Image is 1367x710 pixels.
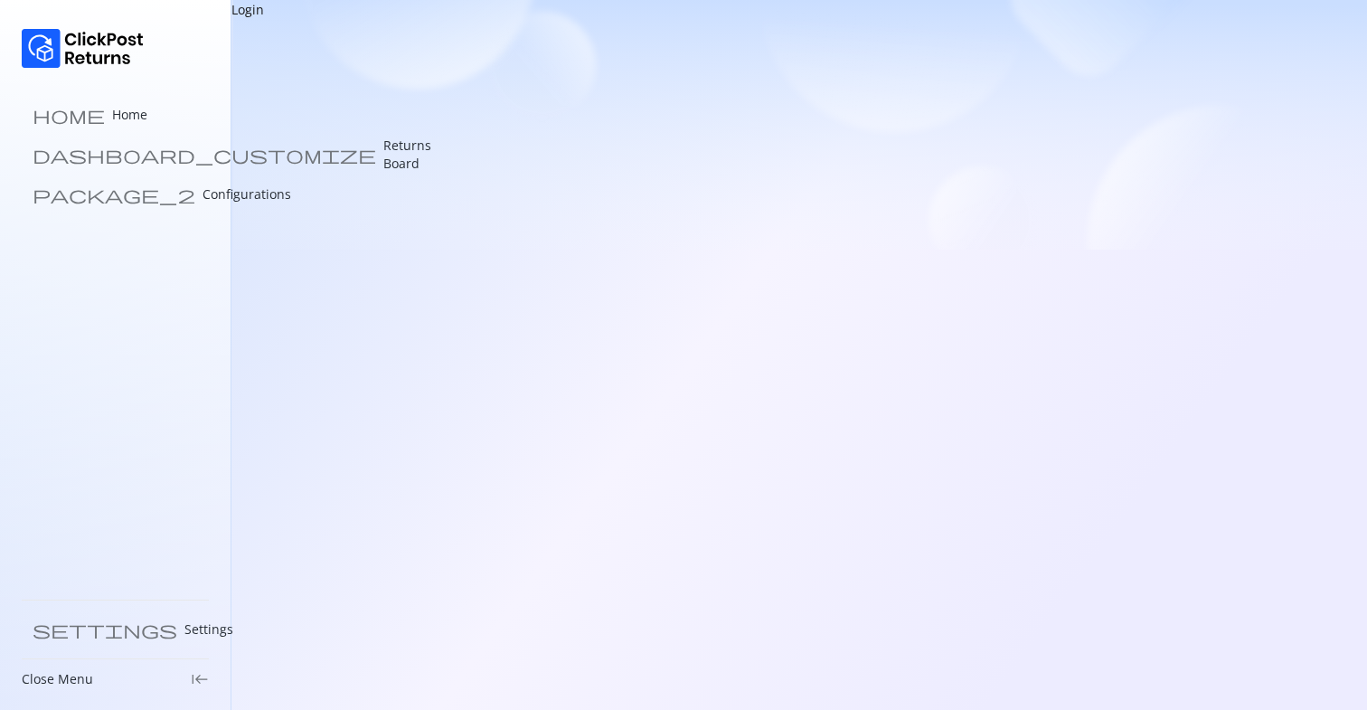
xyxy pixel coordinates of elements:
[191,670,209,688] span: keyboard_tab_rtl
[184,620,233,639] p: Settings
[33,106,105,124] span: home
[22,670,93,688] p: Close Menu
[22,176,209,213] a: package_2 Configurations
[112,106,147,124] p: Home
[22,670,209,688] div: Close Menukeyboard_tab_rtl
[22,97,209,133] a: home Home
[383,137,431,173] p: Returns Board
[22,29,144,68] img: Logo
[33,185,195,204] span: package_2
[22,137,209,173] a: dashboard_customize Returns Board
[203,185,291,204] p: Configurations
[22,611,209,648] a: settings Settings
[33,620,177,639] span: settings
[33,146,376,164] span: dashboard_customize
